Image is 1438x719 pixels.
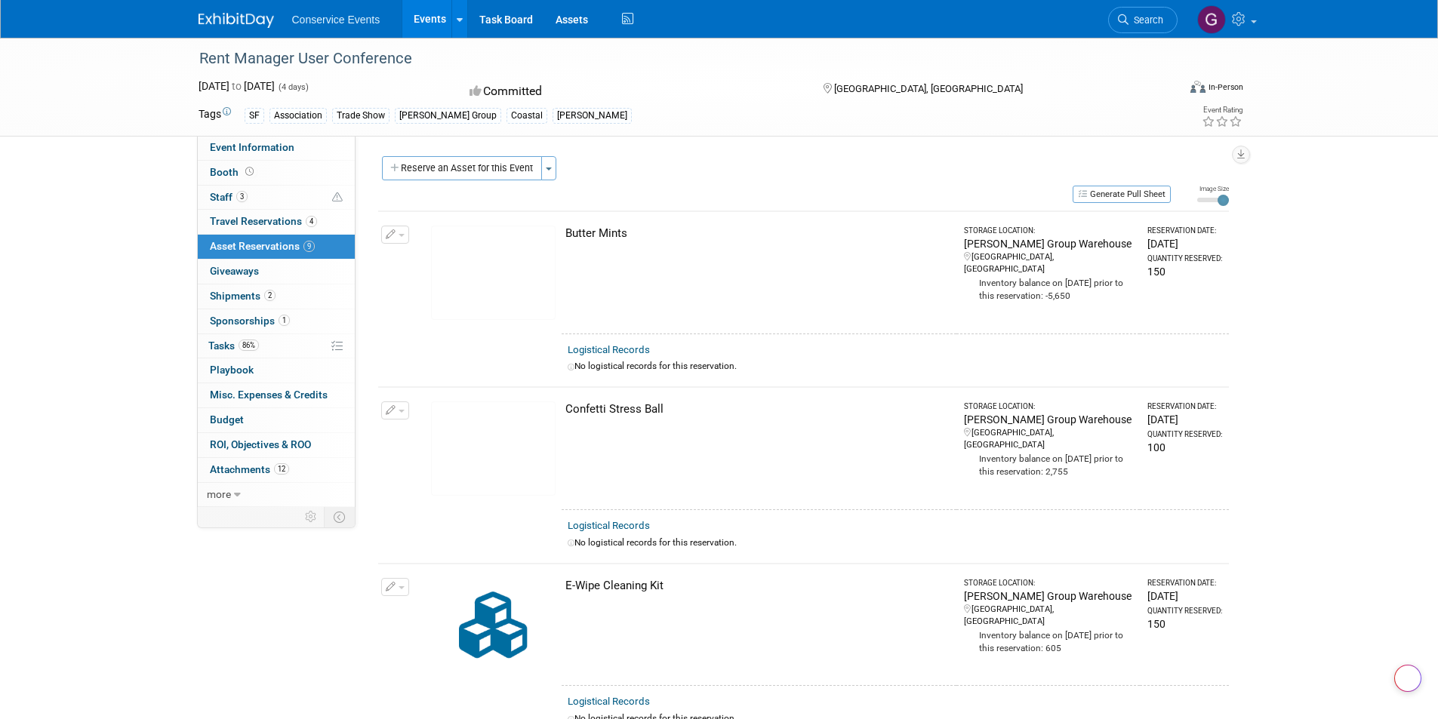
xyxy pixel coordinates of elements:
a: Tasks86% [198,334,355,358]
div: Event Rating [1202,106,1242,114]
div: Quantity Reserved: [1147,253,1222,264]
div: Confetti Stress Ball [565,401,950,417]
span: 2 [264,290,276,301]
span: Sponsorships [210,315,290,327]
span: Playbook [210,364,254,376]
div: In-Person [1208,81,1243,93]
div: Event Format [1089,78,1244,101]
span: Event Information [210,141,294,153]
a: Staff3 [198,186,355,210]
div: Butter Mints [565,226,950,241]
button: Reserve an Asset for this Event [382,156,542,180]
td: Toggle Event Tabs [324,507,355,527]
a: Booth [198,161,355,185]
td: Personalize Event Tab Strip [298,507,325,527]
a: Search [1108,7,1178,33]
div: Association [269,108,327,124]
span: 9 [303,241,315,252]
a: Logistical Records [568,520,650,531]
div: Trade Show [332,108,390,124]
div: [GEOGRAPHIC_DATA], [GEOGRAPHIC_DATA] [964,427,1135,451]
div: 150 [1147,264,1222,279]
a: Budget [198,408,355,432]
div: Inventory balance on [DATE] prior to this reservation: -5,650 [964,275,1135,303]
div: No logistical records for this reservation. [568,536,1223,549]
span: more [207,488,231,500]
div: Storage Location: [964,401,1135,412]
span: Misc. Expenses & Credits [210,389,328,401]
span: [DATE] [DATE] [199,80,275,92]
div: Reservation Date: [1147,401,1222,412]
div: 150 [1147,616,1222,631]
span: Booth [210,166,257,178]
div: Reservation Date: [1147,226,1222,236]
span: 12 [274,463,289,475]
a: more [198,483,355,507]
span: Tasks [208,340,259,352]
div: [DATE] [1147,236,1222,251]
span: 86% [239,340,259,351]
a: Sponsorships1 [198,309,355,333]
div: Quantity Reserved: [1147,606,1222,616]
div: [PERSON_NAME] Group Warehouse [964,588,1135,604]
div: [PERSON_NAME] [553,108,632,124]
div: Quantity Reserved: [1147,429,1222,440]
img: ExhibitDay [199,13,274,28]
div: Storage Location: [964,578,1135,588]
div: Image Size [1197,184,1229,193]
div: [GEOGRAPHIC_DATA], [GEOGRAPHIC_DATA] [964,604,1135,628]
a: Asset Reservations9 [198,235,355,259]
img: View Images [431,226,556,320]
div: No logistical records for this reservation. [568,360,1223,373]
div: Rent Manager User Conference [194,45,1155,72]
span: Budget [210,413,244,426]
span: Booth not reserved yet [242,166,257,177]
span: 4 [306,216,317,227]
a: Event Information [198,136,355,160]
a: Playbook [198,358,355,383]
span: [GEOGRAPHIC_DATA], [GEOGRAPHIC_DATA] [834,83,1023,94]
div: [GEOGRAPHIC_DATA], [GEOGRAPHIC_DATA] [964,251,1135,275]
a: Shipments2 [198,284,355,309]
span: Giveaways [210,265,259,277]
div: Inventory balance on [DATE] prior to this reservation: 605 [964,628,1135,655]
div: 100 [1147,440,1222,455]
a: Logistical Records [568,344,650,355]
div: Coastal [507,108,547,124]
a: Misc. Expenses & Credits [198,383,355,407]
span: (4 days) [277,82,309,92]
span: to [229,80,244,92]
span: Potential Scheduling Conflict -- at least one attendee is tagged in another overlapping event. [332,191,343,204]
a: Travel Reservations4 [198,210,355,234]
div: [DATE] [1147,588,1222,604]
span: Attachments [210,463,289,475]
img: Gayle Reese [1197,5,1226,34]
td: Tags [199,106,231,124]
div: SF [245,108,264,124]
span: Search [1129,14,1163,26]
a: ROI, Objectives & ROO [198,433,355,457]
span: ROI, Objectives & ROO [210,438,311,450]
button: Generate Pull Sheet [1073,186,1171,203]
a: Giveaways [198,260,355,284]
a: Attachments12 [198,458,355,482]
div: E-Wipe Cleaning Kit [565,578,950,594]
span: Staff [210,191,248,203]
span: Conservice Events [292,14,380,26]
div: Inventory balance on [DATE] prior to this reservation: 2,755 [964,451,1135,478]
span: Asset Reservations [210,240,315,252]
img: View Images [431,401,556,496]
span: Travel Reservations [210,215,317,227]
img: Collateral-Icon-2.png [431,578,556,672]
span: 1 [279,315,290,326]
img: Format-Inperson.png [1190,81,1206,93]
div: Storage Location: [964,226,1135,236]
div: [DATE] [1147,412,1222,427]
div: Committed [465,78,799,105]
div: [PERSON_NAME] Group [395,108,501,124]
div: Reservation Date: [1147,578,1222,588]
span: 3 [236,191,248,202]
div: [PERSON_NAME] Group Warehouse [964,236,1135,251]
div: [PERSON_NAME] Group Warehouse [964,412,1135,427]
a: Logistical Records [568,696,650,707]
